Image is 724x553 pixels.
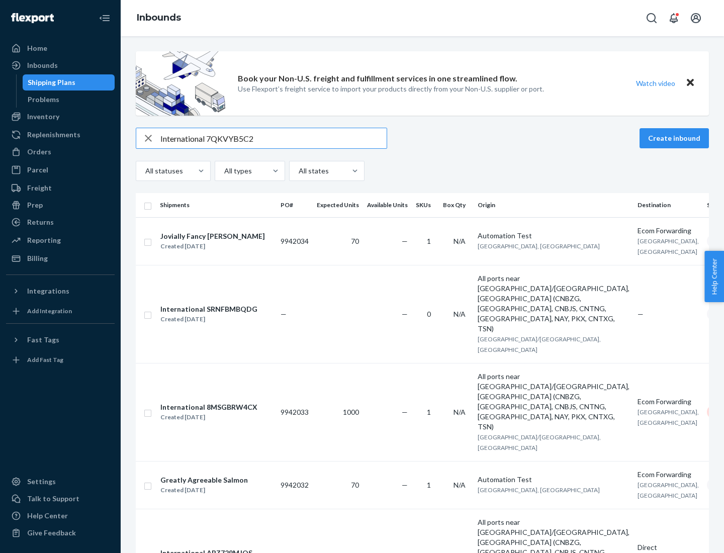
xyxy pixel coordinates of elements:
div: Billing [27,253,48,263]
th: PO# [277,193,313,217]
div: Direct [638,542,699,552]
a: Talk to Support [6,491,115,507]
span: 1000 [343,408,359,416]
a: Orders [6,144,115,160]
a: Billing [6,250,115,266]
span: [GEOGRAPHIC_DATA]/[GEOGRAPHIC_DATA], [GEOGRAPHIC_DATA] [478,335,601,353]
div: Shipping Plans [28,77,75,87]
div: Orders [27,147,51,157]
div: Fast Tags [27,335,59,345]
div: Jovially Fancy [PERSON_NAME] [160,231,265,241]
a: Shipping Plans [23,74,115,90]
span: — [281,310,287,318]
th: Destination [633,193,703,217]
button: Close [684,76,697,90]
a: Inbounds [137,12,181,23]
input: All types [223,166,224,176]
div: Greatly Agreeable Salmon [160,475,248,485]
a: Problems [23,91,115,108]
a: Add Integration [6,303,115,319]
div: Created [DATE] [160,314,257,324]
div: Automation Test [478,475,629,485]
span: — [402,481,408,489]
a: Help Center [6,508,115,524]
span: [GEOGRAPHIC_DATA], [GEOGRAPHIC_DATA] [638,408,699,426]
span: [GEOGRAPHIC_DATA]/[GEOGRAPHIC_DATA], [GEOGRAPHIC_DATA] [478,433,601,451]
button: Help Center [704,251,724,302]
td: 9942033 [277,363,313,461]
div: Ecom Forwarding [638,397,699,407]
div: All ports near [GEOGRAPHIC_DATA]/[GEOGRAPHIC_DATA], [GEOGRAPHIC_DATA] (CNBZG, [GEOGRAPHIC_DATA], ... [478,273,629,334]
span: — [638,310,644,318]
input: Search inbounds by name, destination, msku... [160,128,387,148]
div: Replenishments [27,130,80,140]
a: Reporting [6,232,115,248]
th: Origin [474,193,633,217]
button: Open notifications [664,8,684,28]
a: Inventory [6,109,115,125]
span: N/A [454,481,466,489]
td: 9942032 [277,461,313,509]
a: Returns [6,214,115,230]
span: 70 [351,481,359,489]
span: N/A [454,408,466,416]
span: 1 [427,237,431,245]
span: N/A [454,310,466,318]
th: Box Qty [439,193,474,217]
span: 70 [351,237,359,245]
div: Integrations [27,286,69,296]
div: Problems [28,95,59,105]
button: Open Search Box [642,8,662,28]
div: Inbounds [27,60,58,70]
button: Watch video [629,76,682,90]
div: Add Integration [27,307,72,315]
ol: breadcrumbs [129,4,189,33]
span: 0 [427,310,431,318]
div: Created [DATE] [160,485,248,495]
button: Create inbound [640,128,709,148]
span: 1 [427,408,431,416]
button: Give Feedback [6,525,115,541]
span: — [402,310,408,318]
span: — [402,408,408,416]
span: [GEOGRAPHIC_DATA], [GEOGRAPHIC_DATA] [478,486,600,494]
div: Give Feedback [27,528,76,538]
a: Replenishments [6,127,115,143]
div: Talk to Support [27,494,79,504]
div: Ecom Forwarding [638,226,699,236]
th: Expected Units [313,193,363,217]
span: [GEOGRAPHIC_DATA], [GEOGRAPHIC_DATA] [638,237,699,255]
div: Add Fast Tag [27,355,63,364]
div: Automation Test [478,231,629,241]
div: Returns [27,217,54,227]
div: Created [DATE] [160,412,257,422]
div: Ecom Forwarding [638,470,699,480]
div: Freight [27,183,52,193]
div: Created [DATE] [160,241,265,251]
button: Fast Tags [6,332,115,348]
a: Settings [6,474,115,490]
td: 9942034 [277,217,313,265]
div: International SRNFBMBQDG [160,304,257,314]
div: All ports near [GEOGRAPHIC_DATA]/[GEOGRAPHIC_DATA], [GEOGRAPHIC_DATA] (CNBZG, [GEOGRAPHIC_DATA], ... [478,372,629,432]
div: Inventory [27,112,59,122]
img: Flexport logo [11,13,54,23]
p: Use Flexport’s freight service to import your products directly from your Non-U.S. supplier or port. [238,84,544,94]
button: Integrations [6,283,115,299]
button: Close Navigation [95,8,115,28]
a: Inbounds [6,57,115,73]
th: Shipments [156,193,277,217]
a: Add Fast Tag [6,352,115,368]
div: Parcel [27,165,48,175]
a: Home [6,40,115,56]
div: Reporting [27,235,61,245]
div: Help Center [27,511,68,521]
span: — [402,237,408,245]
span: [GEOGRAPHIC_DATA], [GEOGRAPHIC_DATA] [478,242,600,250]
button: Open account menu [686,8,706,28]
a: Freight [6,180,115,196]
a: Prep [6,197,115,213]
a: Parcel [6,162,115,178]
th: SKUs [412,193,439,217]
